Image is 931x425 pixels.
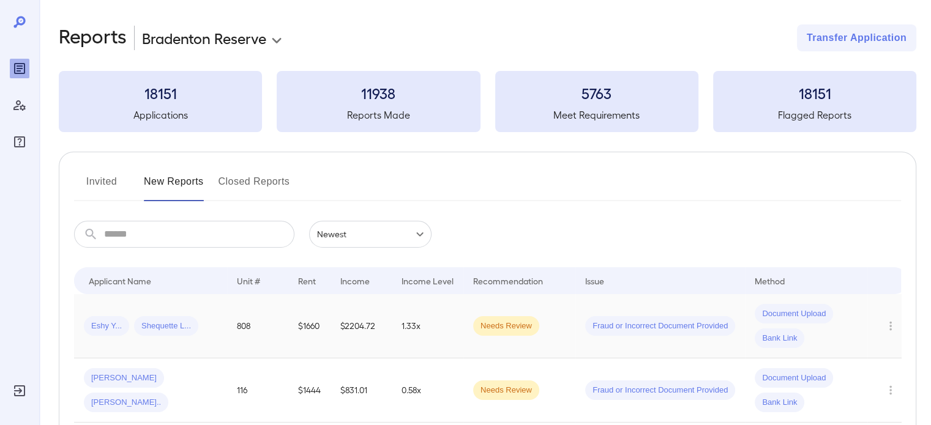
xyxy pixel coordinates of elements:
[288,358,331,423] td: $1444
[495,108,698,122] h5: Meet Requirements
[134,320,198,332] span: Shequette L...
[473,273,543,288] div: Recommendation
[755,273,785,288] div: Method
[59,83,262,103] h3: 18151
[84,372,164,384] span: [PERSON_NAME]
[340,273,370,288] div: Income
[713,83,916,103] h3: 18151
[755,308,833,320] span: Document Upload
[298,273,318,288] div: Rent
[59,108,262,122] h5: Applications
[227,294,288,358] td: 808
[585,385,735,396] span: Fraud or Incorrect Document Provided
[59,71,916,132] summary: 18151Applications11938Reports Made5763Meet Requirements18151Flagged Reports
[10,95,29,115] div: Manage Users
[10,381,29,401] div: Log Out
[309,221,432,248] div: Newest
[402,273,454,288] div: Income Level
[142,28,266,48] p: Bradenton Reserve
[331,294,392,358] td: $2204.72
[277,83,480,103] h3: 11938
[331,358,392,423] td: $831.01
[473,320,539,332] span: Needs Review
[219,172,290,201] button: Closed Reports
[74,172,129,201] button: Invited
[392,294,463,358] td: 1.33x
[881,316,900,336] button: Row Actions
[713,108,916,122] h5: Flagged Reports
[84,320,129,332] span: Eshy Y...
[227,358,288,423] td: 116
[144,172,204,201] button: New Reports
[89,273,151,288] div: Applicant Name
[585,320,735,332] span: Fraud or Incorrect Document Provided
[797,24,916,51] button: Transfer Application
[585,273,605,288] div: Issue
[277,108,480,122] h5: Reports Made
[495,83,698,103] h3: 5763
[10,59,29,78] div: Reports
[10,132,29,152] div: FAQ
[755,372,833,384] span: Document Upload
[392,358,463,423] td: 0.58x
[84,397,168,408] span: [PERSON_NAME]..
[755,397,804,408] span: Bank Link
[755,333,804,344] span: Bank Link
[59,24,127,51] h2: Reports
[288,294,331,358] td: $1660
[881,380,900,400] button: Row Actions
[237,273,260,288] div: Unit #
[473,385,539,396] span: Needs Review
